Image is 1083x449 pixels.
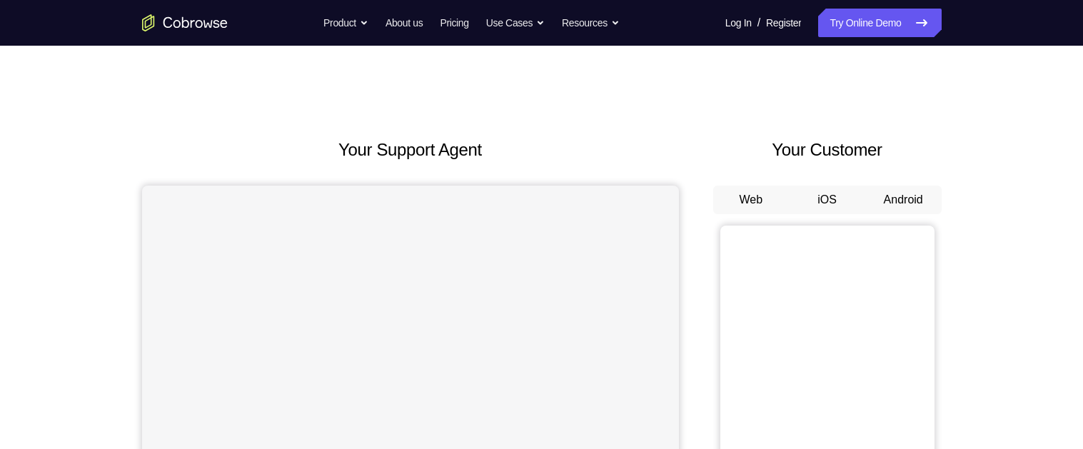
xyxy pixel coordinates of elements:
[789,186,865,214] button: iOS
[323,9,368,37] button: Product
[725,9,752,37] a: Log In
[440,9,468,37] a: Pricing
[818,9,941,37] a: Try Online Demo
[713,186,790,214] button: Web
[757,14,760,31] span: /
[386,9,423,37] a: About us
[713,137,942,163] h2: Your Customer
[142,137,679,163] h2: Your Support Agent
[486,9,545,37] button: Use Cases
[142,14,228,31] a: Go to the home page
[562,9,620,37] button: Resources
[766,9,801,37] a: Register
[865,186,942,214] button: Android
